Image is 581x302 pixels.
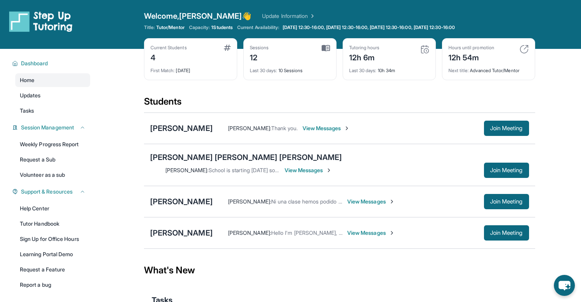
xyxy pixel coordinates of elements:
[349,51,380,63] div: 12h 6m
[156,24,184,31] span: Tutor/Mentor
[237,24,279,31] span: Current Availability:
[144,95,535,112] div: Students
[490,231,523,235] span: Join Meeting
[150,228,213,238] div: [PERSON_NAME]
[484,121,529,136] button: Join Meeting
[15,137,90,151] a: Weekly Progress Report
[18,188,86,195] button: Support & Resources
[271,229,444,236] span: Hello I'm [PERSON_NAME], nice to meet you! Those times work for me.
[15,278,90,292] a: Report a bug
[271,198,515,205] span: Ni una clase hemos podido tener todavía y quiero aprovechar estos [PERSON_NAME] de vacaciones.
[165,167,209,173] span: [PERSON_NAME] :
[281,24,456,31] a: [DATE] 12:30-16:00, [DATE] 12:30-16:00, [DATE] 12:30-16:00, [DATE] 12:30-16:00
[15,89,90,102] a: Updates
[554,275,575,296] button: chat-button
[150,196,213,207] div: [PERSON_NAME]
[15,168,90,182] a: Volunteer as a sub
[224,45,231,51] img: card
[15,217,90,231] a: Tutor Handbook
[484,163,529,178] button: Join Meeting
[322,45,330,52] img: card
[18,60,86,67] button: Dashboard
[349,45,380,51] div: Tutoring hours
[15,232,90,246] a: Sign Up for Office Hours
[9,11,73,32] img: logo
[262,12,316,20] a: Update Information
[15,263,90,276] a: Request a Feature
[15,104,90,118] a: Tasks
[21,124,74,131] span: Session Management
[303,124,350,132] span: View Messages
[151,63,231,74] div: [DATE]
[448,63,529,74] div: Advanced Tutor/Mentor
[349,63,429,74] div: 10h 34m
[490,168,523,173] span: Join Meeting
[448,68,469,73] span: Next title :
[15,202,90,215] a: Help Center
[228,229,271,236] span: [PERSON_NAME] :
[420,45,429,54] img: card
[448,45,494,51] div: Hours until promotion
[285,166,332,174] span: View Messages
[347,198,395,205] span: View Messages
[283,24,455,31] span: [DATE] 12:30-16:00, [DATE] 12:30-16:00, [DATE] 12:30-16:00, [DATE] 12:30-16:00
[189,24,210,31] span: Capacity:
[144,11,252,21] span: Welcome, [PERSON_NAME] 👋
[151,45,187,51] div: Current Students
[490,126,523,131] span: Join Meeting
[250,51,269,63] div: 12
[20,92,41,99] span: Updates
[484,225,529,241] button: Join Meeting
[490,199,523,204] span: Join Meeting
[144,24,155,31] span: Title:
[389,199,395,205] img: Chevron-Right
[151,68,175,73] span: First Match :
[448,51,494,63] div: 12h 54m
[151,51,187,63] div: 4
[389,230,395,236] img: Chevron-Right
[344,125,350,131] img: Chevron-Right
[250,45,269,51] div: Sessions
[209,167,283,173] span: School is starting [DATE] so no
[250,63,330,74] div: 10 Sessions
[228,198,271,205] span: [PERSON_NAME] :
[21,188,73,195] span: Support & Resources
[211,24,233,31] span: 1 Students
[21,60,48,67] span: Dashboard
[228,125,271,131] span: [PERSON_NAME] :
[250,68,277,73] span: Last 30 days :
[18,124,86,131] button: Session Management
[15,153,90,166] a: Request a Sub
[349,68,377,73] span: Last 30 days :
[271,125,298,131] span: Thank you.
[150,123,213,134] div: [PERSON_NAME]
[150,152,342,163] div: [PERSON_NAME] [PERSON_NAME] [PERSON_NAME]
[20,107,34,115] span: Tasks
[15,247,90,261] a: Learning Portal Demo
[308,12,316,20] img: Chevron Right
[326,167,332,173] img: Chevron-Right
[144,254,535,287] div: What's New
[520,45,529,54] img: card
[484,194,529,209] button: Join Meeting
[15,73,90,87] a: Home
[20,76,34,84] span: Home
[347,229,395,237] span: View Messages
